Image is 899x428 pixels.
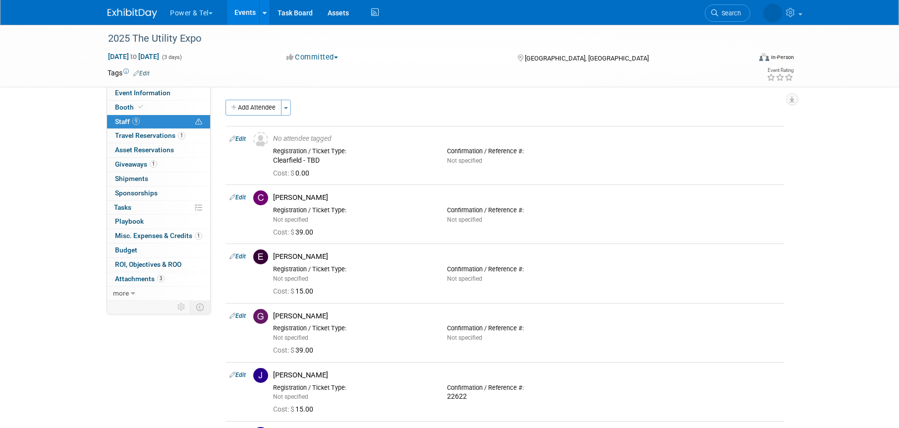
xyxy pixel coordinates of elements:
[447,392,606,401] div: 22622
[273,228,317,236] span: 39.00
[253,132,268,147] img: Unassigned-User-Icon.png
[447,157,482,164] span: Not specified
[273,287,295,295] span: Cost: $
[273,311,780,321] div: [PERSON_NAME]
[115,103,145,111] span: Booth
[150,160,157,168] span: 1
[107,172,210,186] a: Shipments
[229,371,246,378] a: Edit
[273,324,432,332] div: Registration / Ticket Type:
[253,309,268,324] img: G.jpg
[107,201,210,215] a: Tasks
[447,147,606,155] div: Confirmation / Reference #:
[447,216,482,223] span: Not specified
[273,206,432,214] div: Registration / Ticket Type:
[273,169,313,177] span: 0.00
[108,52,160,61] span: [DATE] [DATE]
[229,253,246,260] a: Edit
[115,260,181,268] span: ROI, Objectives & ROO
[283,52,342,62] button: Committed
[132,118,140,125] span: 9
[107,287,210,301] a: more
[759,53,769,61] img: Format-Inperson.png
[273,169,295,177] span: Cost: $
[273,334,308,341] span: Not specified
[721,5,782,16] img: Melissa Seibring
[273,384,432,392] div: Registration / Ticket Type:
[692,52,794,66] div: Event Format
[273,193,780,202] div: [PERSON_NAME]
[195,118,202,126] span: Potential Scheduling Conflict -- at least one attendee is tagged in another overlapping event.
[767,68,793,73] div: Event Rating
[107,186,210,200] a: Sponsorships
[273,134,780,143] div: No attendee tagged
[229,135,246,142] a: Edit
[273,228,295,236] span: Cost: $
[273,370,780,380] div: [PERSON_NAME]
[273,156,432,165] div: Clearfield - TBD
[190,301,211,313] td: Toggle Event Tabs
[173,301,190,313] td: Personalize Event Tab Strip
[115,160,157,168] span: Giveaways
[178,132,185,139] span: 1
[115,189,158,197] span: Sponsorships
[447,206,606,214] div: Confirmation / Reference #:
[273,275,308,282] span: Not specified
[273,405,295,413] span: Cost: $
[107,244,210,257] a: Budget
[447,334,482,341] span: Not specified
[115,275,165,283] span: Attachments
[253,190,268,205] img: C.jpg
[129,53,138,61] span: to
[133,70,150,77] a: Edit
[107,272,210,286] a: Attachments3
[108,8,157,18] img: ExhibitDay
[107,101,210,115] a: Booth
[157,275,165,282] span: 3
[107,215,210,229] a: Playbook
[113,289,129,297] span: more
[273,216,308,223] span: Not specified
[273,147,432,155] div: Registration / Ticket Type:
[105,30,735,48] div: 2025 The Utility Expo
[447,384,606,392] div: Confirmation / Reference #:
[447,275,482,282] span: Not specified
[107,229,210,243] a: Misc. Expenses & Credits1
[273,346,317,354] span: 39.00
[273,265,432,273] div: Registration / Ticket Type:
[108,68,150,78] td: Tags
[273,346,295,354] span: Cost: $
[273,393,308,400] span: Not specified
[115,232,202,240] span: Misc. Expenses & Credits
[225,100,281,116] button: Add Attendee
[447,265,606,273] div: Confirmation / Reference #:
[115,217,144,225] span: Playbook
[447,324,606,332] div: Confirmation / Reference #:
[675,9,698,17] span: Search
[115,118,140,125] span: Staff
[662,4,708,22] a: Search
[115,131,185,139] span: Travel Reservations
[771,54,794,61] div: In-Person
[107,86,210,100] a: Event Information
[115,89,170,97] span: Event Information
[273,405,317,413] span: 15.00
[107,143,210,157] a: Asset Reservations
[273,252,780,261] div: [PERSON_NAME]
[115,146,174,154] span: Asset Reservations
[138,104,143,110] i: Booth reservation complete
[273,287,317,295] span: 15.00
[195,232,202,240] span: 1
[107,129,210,143] a: Travel Reservations1
[525,55,649,62] span: [GEOGRAPHIC_DATA], [GEOGRAPHIC_DATA]
[253,368,268,383] img: J.jpg
[253,249,268,264] img: E.jpg
[107,115,210,129] a: Staff9
[107,258,210,272] a: ROI, Objectives & ROO
[161,54,182,61] span: (3 days)
[114,203,131,211] span: Tasks
[107,158,210,172] a: Giveaways1
[229,194,246,201] a: Edit
[115,246,137,254] span: Budget
[229,312,246,319] a: Edit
